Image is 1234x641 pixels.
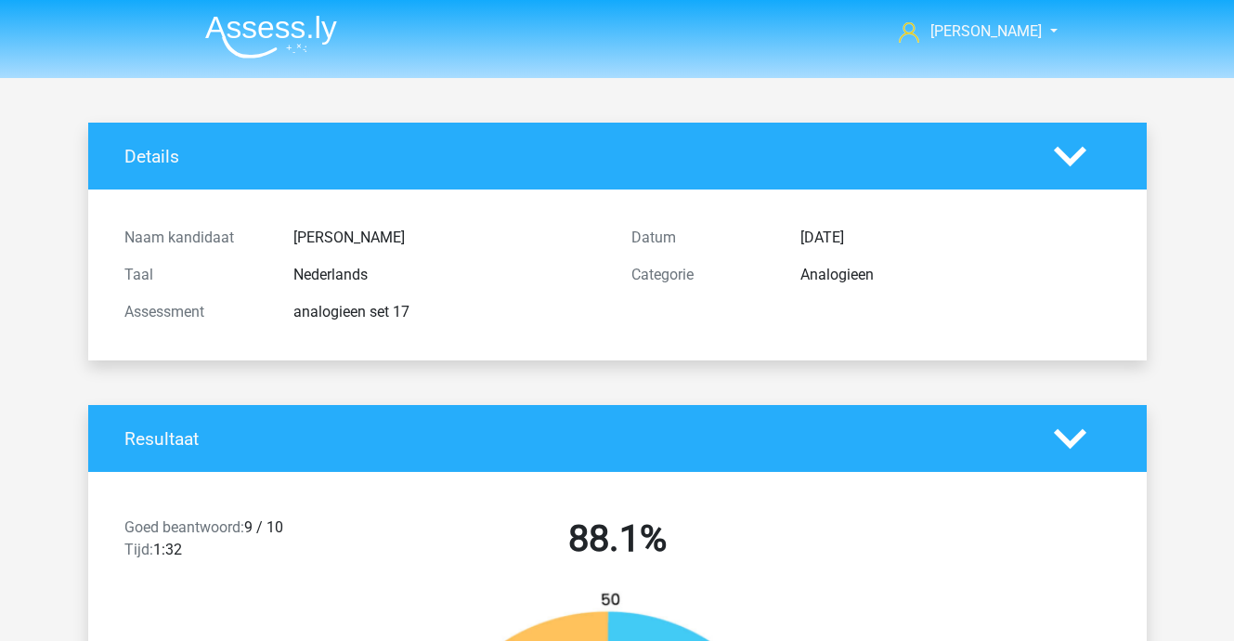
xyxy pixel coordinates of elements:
[110,227,279,249] div: Naam kandidaat
[110,264,279,286] div: Taal
[786,227,1124,249] div: [DATE]
[617,227,786,249] div: Datum
[279,264,617,286] div: Nederlands
[124,541,153,558] span: Tijd:
[124,146,1026,167] h4: Details
[378,517,857,561] h2: 88.1%
[110,517,364,569] div: 9 / 10 1:32
[891,20,1044,43] a: [PERSON_NAME]
[786,264,1124,286] div: Analogieen
[930,22,1042,40] span: [PERSON_NAME]
[110,301,279,323] div: Assessment
[279,227,617,249] div: [PERSON_NAME]
[124,518,244,536] span: Goed beantwoord:
[205,15,337,59] img: Assessly
[617,264,786,286] div: Categorie
[279,301,617,323] div: analogieen set 17
[124,428,1026,450] h4: Resultaat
